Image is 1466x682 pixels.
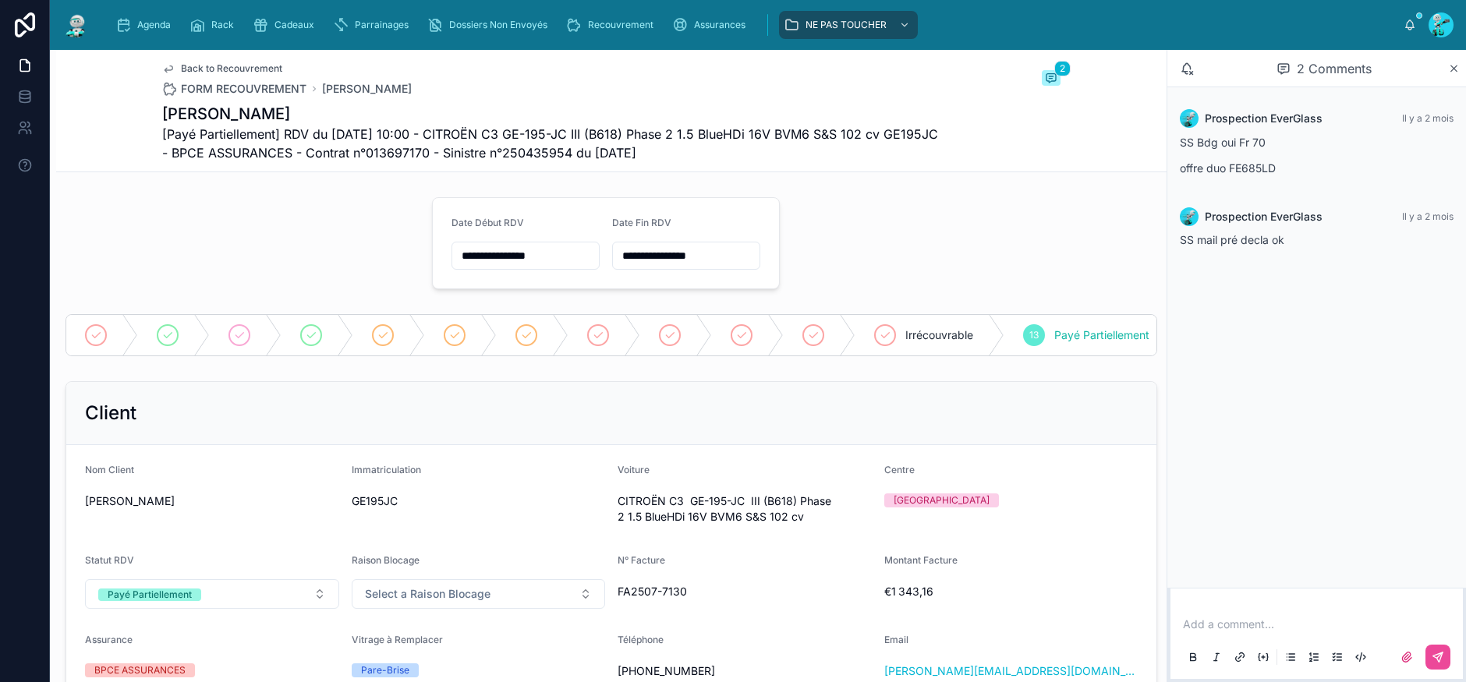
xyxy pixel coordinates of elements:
span: FORM RECOUVREMENT [181,81,306,97]
span: Assurances [694,19,745,31]
a: NE PAS TOUCHER [779,11,918,39]
div: BPCE ASSURANCES [94,663,186,677]
button: 2 [1042,70,1061,89]
a: Recouvrement [561,11,664,39]
a: FORM RECOUVREMENT [162,81,306,97]
span: Il y a 2 mois [1402,210,1454,222]
span: Raison Blocage [352,554,420,566]
p: SS Bdg oui Fr 70 [1180,134,1454,150]
div: Pare-Brise [361,663,409,677]
span: Montant Facture [884,554,958,566]
span: Email [884,634,908,645]
h2: Client [85,401,136,426]
p: offre duo FE685LD [1180,160,1454,176]
span: Voiture [618,464,650,475]
span: Parrainages [355,19,409,31]
span: Nom Client [85,464,134,475]
span: 2 Comments [1297,59,1372,78]
span: FA2507-7130 [618,584,872,599]
span: Prospection EverGlass [1205,209,1323,224]
a: Rack [185,11,245,39]
button: Select Button [85,579,339,609]
a: Assurances [667,11,756,39]
span: Payé Partiellement [1054,327,1149,343]
div: Payé Partiellement [108,588,192,601]
span: Il y a 2 mois [1402,112,1454,124]
span: Téléphone [618,634,664,645]
span: 2 [1054,61,1071,76]
span: Date Début RDV [451,217,524,228]
span: 13 [1029,329,1039,341]
span: Back to Recouvrement [181,62,282,75]
span: N° Facture [618,554,665,566]
span: [PHONE_NUMBER] [618,663,872,679]
span: NE PAS TOUCHER [806,19,887,31]
h1: [PERSON_NAME] [162,103,944,125]
div: [GEOGRAPHIC_DATA] [894,493,990,507]
span: GE195JC [352,493,606,509]
span: Statut RDV [85,554,134,566]
span: Dossiers Non Envoyés [449,19,547,31]
span: €1 343,16 [884,584,1138,599]
a: [PERSON_NAME][EMAIL_ADDRESS][DOMAIN_NAME] [884,663,1138,679]
span: CITROËN C3 GE-195-JC III (B618) Phase 2 1.5 BlueHDi 16V BVM6 S&S 102 cv [618,493,872,525]
span: Date Fin RDV [612,217,671,228]
span: Irrécouvrable [905,327,973,343]
span: Assurance [85,634,133,645]
a: Parrainages [328,11,420,39]
span: Prospection EverGlass [1205,111,1323,126]
span: Rack [211,19,234,31]
a: Dossiers Non Envoyés [423,11,558,39]
span: Agenda [137,19,171,31]
a: Agenda [111,11,182,39]
img: App logo [62,12,90,37]
span: [PERSON_NAME] [85,493,339,509]
span: SS mail pré decla ok [1180,233,1284,246]
a: Back to Recouvrement [162,62,282,75]
span: Immatriculation [352,464,421,475]
span: Vitrage à Remplacer [352,634,443,645]
span: Recouvrement [588,19,653,31]
button: Select Button [352,579,606,609]
span: Select a Raison Blocage [365,586,490,602]
div: scrollable content [103,8,1404,42]
span: [Payé Partiellement] RDV du [DATE] 10:00 - CITROËN C3 GE-195-JC III (B618) Phase 2 1.5 BlueHDi 16... [162,125,944,162]
span: Centre [884,464,915,475]
a: Cadeaux [248,11,325,39]
span: Cadeaux [274,19,314,31]
a: [PERSON_NAME] [322,81,412,97]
